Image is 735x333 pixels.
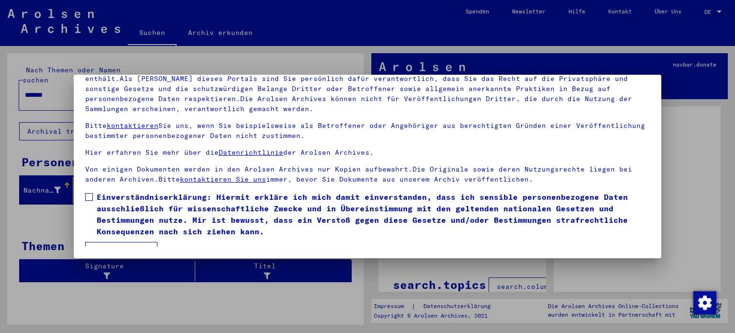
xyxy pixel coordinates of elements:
p: Von einigen Dokumenten werden in den Arolsen Archives nur Kopien aufbewahrt.Die Originale sowie d... [85,164,650,184]
p: Hier erfahren Sie mehr über die der Arolsen Archives. [85,148,650,158]
img: Zustimmung ändern [693,291,716,314]
span: Einverständniserklärung: Hiermit erkläre ich mich damit einverstanden, dass ich sensible personen... [97,191,650,237]
a: kontaktieren [107,121,158,130]
button: Ich stimme zu [85,242,157,260]
div: Zustimmung ändern [693,291,716,314]
p: Bitte beachten Sie, dass dieses Portal über NS - Verfolgte sensible Daten zu identifizierten oder... [85,64,650,114]
p: Bitte Sie uns, wenn Sie beispielsweise als Betroffener oder Angehöriger aus berechtigten Gründen ... [85,121,650,141]
a: kontaktieren Sie uns [180,175,266,184]
a: Datenrichtlinie [219,148,283,157]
